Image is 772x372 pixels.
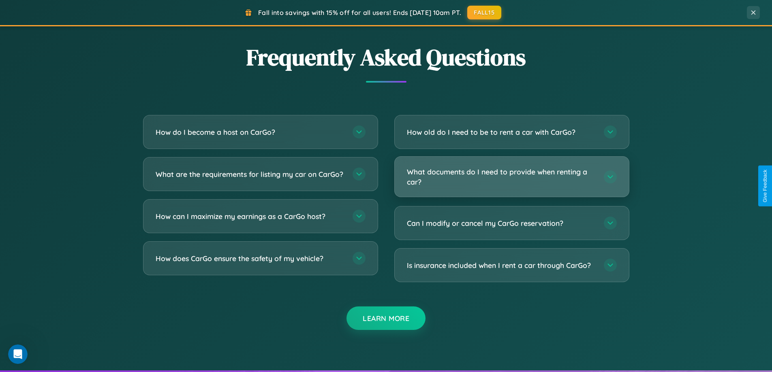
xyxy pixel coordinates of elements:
span: Fall into savings with 15% off for all users! Ends [DATE] 10am PT. [258,9,461,17]
h3: Can I modify or cancel my CarGo reservation? [407,218,596,228]
h3: How can I maximize my earnings as a CarGo host? [156,211,344,221]
h2: Frequently Asked Questions [143,42,629,73]
h3: What are the requirements for listing my car on CarGo? [156,169,344,179]
h3: How old do I need to be to rent a car with CarGo? [407,127,596,137]
h3: Is insurance included when I rent a car through CarGo? [407,260,596,270]
h3: What documents do I need to provide when renting a car? [407,167,596,187]
h3: How does CarGo ensure the safety of my vehicle? [156,253,344,264]
iframe: Intercom live chat [8,344,28,364]
button: FALL15 [467,6,501,19]
button: Learn More [346,306,426,330]
h3: How do I become a host on CarGo? [156,127,344,137]
div: Give Feedback [762,170,768,202]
